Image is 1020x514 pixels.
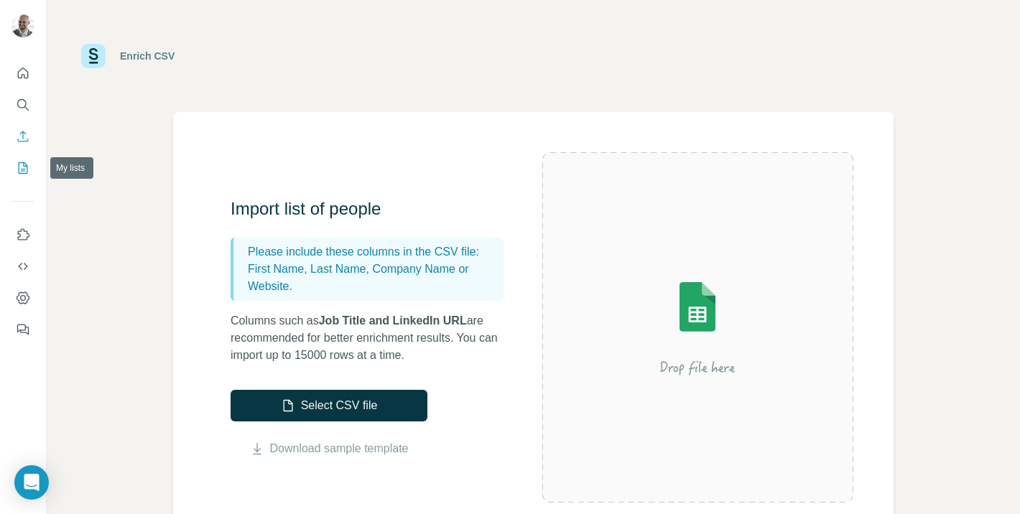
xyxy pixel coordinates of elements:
[248,243,498,261] p: Please include these columns in the CSV file:
[11,222,34,248] button: Use Surfe on LinkedIn
[231,312,518,364] p: Columns such as are recommended for better enrichment results. You can import up to 15000 rows at...
[568,241,827,413] img: Surfe Illustration - Drop file here or select below
[81,44,106,68] img: Surfe Logo
[11,60,34,86] button: Quick start
[11,317,34,342] button: Feedback
[231,197,518,220] h3: Import list of people
[11,253,34,279] button: Use Surfe API
[11,155,34,181] button: My lists
[231,440,427,457] button: Download sample template
[231,390,427,421] button: Select CSV file
[248,261,498,295] p: First Name, Last Name, Company Name or Website.
[319,314,467,327] span: Job Title and LinkedIn URL
[11,285,34,311] button: Dashboard
[11,123,34,149] button: Enrich CSV
[120,49,175,63] div: Enrich CSV
[11,14,34,37] img: Avatar
[270,440,409,457] a: Download sample template
[14,465,49,500] div: Open Intercom Messenger
[11,92,34,118] button: Search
